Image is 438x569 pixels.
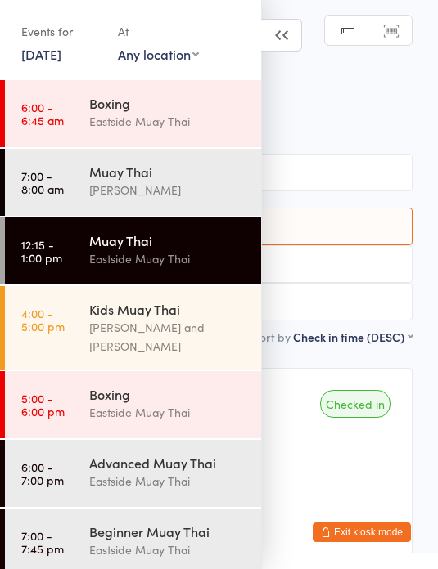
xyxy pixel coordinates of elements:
[21,238,62,264] time: 12:15 - 1:00 pm
[21,18,102,45] div: Events for
[89,181,247,199] div: [PERSON_NAME]
[21,392,65,418] time: 5:00 - 6:00 pm
[118,45,199,63] div: Any location
[21,460,64,486] time: 6:00 - 7:00 pm
[5,286,261,370] a: 4:00 -5:00 pmKids Muay Thai[PERSON_NAME] and [PERSON_NAME]
[89,163,247,181] div: Muay Thai
[21,101,64,127] time: 6:00 - 6:45 am
[293,329,413,345] div: Check in time (DESC)
[89,249,247,268] div: Eastside Muay Thai
[89,300,247,318] div: Kids Muay Thai
[89,522,247,540] div: Beginner Muay Thai
[5,149,261,216] a: 7:00 -8:00 amMuay Thai[PERSON_NAME]
[21,529,64,555] time: 7:00 - 7:45 pm
[5,217,261,284] a: 12:15 -1:00 pmMuay ThaiEastside Muay Thai
[89,540,247,559] div: Eastside Muay Thai
[253,329,291,345] label: Sort by
[21,169,64,195] time: 7:00 - 8:00 am
[21,45,61,63] a: [DATE]
[118,18,199,45] div: At
[89,385,247,403] div: Boxing
[5,440,261,507] a: 6:00 -7:00 pmAdvanced Muay ThaiEastside Muay Thai
[5,371,261,438] a: 5:00 -6:00 pmBoxingEastside Muay Thai
[21,307,65,333] time: 4:00 - 5:00 pm
[89,94,247,112] div: Boxing
[89,231,247,249] div: Muay Thai
[5,80,261,147] a: 6:00 -6:45 amBoxingEastside Muay Thai
[320,390,391,418] div: Checked in
[313,522,411,542] button: Exit kiosk mode
[89,454,247,472] div: Advanced Muay Thai
[89,318,247,356] div: [PERSON_NAME] and [PERSON_NAME]
[89,403,247,422] div: Eastside Muay Thai
[89,472,247,491] div: Eastside Muay Thai
[89,112,247,131] div: Eastside Muay Thai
